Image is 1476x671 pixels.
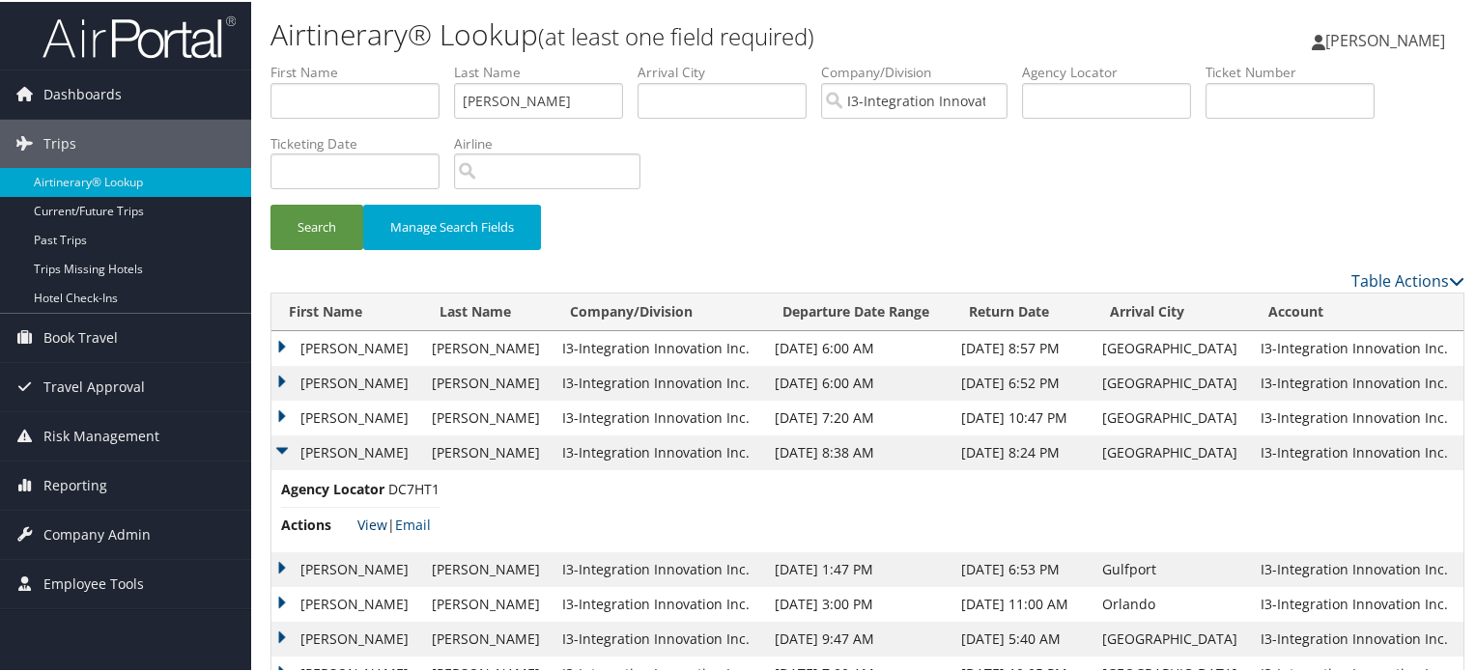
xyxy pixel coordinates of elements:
[43,118,76,166] span: Trips
[281,477,384,498] span: Agency Locator
[951,433,1093,468] td: [DATE] 8:24 PM
[422,292,553,329] th: Last Name: activate to sort column ascending
[1251,550,1463,585] td: I3-Integration Innovation Inc.
[1206,61,1389,80] label: Ticket Number
[638,61,821,80] label: Arrival City
[43,361,145,409] span: Travel Approval
[395,514,431,532] a: Email
[1251,620,1463,655] td: I3-Integration Innovation Inc.
[454,132,655,152] label: Airline
[1251,292,1463,329] th: Account: activate to sort column ascending
[765,329,951,364] td: [DATE] 6:00 AM
[43,69,122,117] span: Dashboards
[553,364,765,399] td: I3-Integration Innovation Inc.
[422,550,553,585] td: [PERSON_NAME]
[1251,585,1463,620] td: I3-Integration Innovation Inc.
[43,460,107,508] span: Reporting
[765,550,951,585] td: [DATE] 1:47 PM
[1093,620,1251,655] td: [GEOGRAPHIC_DATA]
[1251,364,1463,399] td: I3-Integration Innovation Inc.
[43,509,151,557] span: Company Admin
[553,585,765,620] td: I3-Integration Innovation Inc.
[271,585,422,620] td: [PERSON_NAME]
[454,61,638,80] label: Last Name
[553,329,765,364] td: I3-Integration Innovation Inc.
[1093,329,1251,364] td: [GEOGRAPHIC_DATA]
[357,514,431,532] span: |
[765,399,951,433] td: [DATE] 7:20 AM
[553,292,765,329] th: Company/Division
[1251,433,1463,468] td: I3-Integration Innovation Inc.
[43,410,159,459] span: Risk Management
[43,312,118,360] span: Book Travel
[1093,364,1251,399] td: [GEOGRAPHIC_DATA]
[553,433,765,468] td: I3-Integration Innovation Inc.
[1251,329,1463,364] td: I3-Integration Innovation Inc.
[422,364,553,399] td: [PERSON_NAME]
[422,399,553,433] td: [PERSON_NAME]
[271,433,422,468] td: [PERSON_NAME]
[271,399,422,433] td: [PERSON_NAME]
[553,550,765,585] td: I3-Integration Innovation Inc.
[951,585,1093,620] td: [DATE] 11:00 AM
[1351,268,1464,290] a: Table Actions
[1093,292,1251,329] th: Arrival City: activate to sort column ascending
[281,513,354,534] span: Actions
[951,550,1093,585] td: [DATE] 6:53 PM
[363,203,541,248] button: Manage Search Fields
[1022,61,1206,80] label: Agency Locator
[951,620,1093,655] td: [DATE] 5:40 AM
[271,329,422,364] td: [PERSON_NAME]
[43,13,236,58] img: airportal-logo.png
[270,132,454,152] label: Ticketing Date
[765,620,951,655] td: [DATE] 9:47 AM
[1251,399,1463,433] td: I3-Integration Innovation Inc.
[270,61,454,80] label: First Name
[1093,399,1251,433] td: [GEOGRAPHIC_DATA]
[1325,28,1445,49] span: [PERSON_NAME]
[271,620,422,655] td: [PERSON_NAME]
[1093,550,1251,585] td: Gulfport
[821,61,1022,80] label: Company/Division
[270,203,363,248] button: Search
[951,364,1093,399] td: [DATE] 6:52 PM
[422,620,553,655] td: [PERSON_NAME]
[538,18,814,50] small: (at least one field required)
[422,585,553,620] td: [PERSON_NAME]
[765,364,951,399] td: [DATE] 6:00 AM
[765,585,951,620] td: [DATE] 3:00 PM
[951,329,1093,364] td: [DATE] 8:57 PM
[1093,585,1251,620] td: Orlando
[1093,433,1251,468] td: [GEOGRAPHIC_DATA]
[271,550,422,585] td: [PERSON_NAME]
[553,399,765,433] td: I3-Integration Innovation Inc.
[422,329,553,364] td: [PERSON_NAME]
[1312,10,1464,68] a: [PERSON_NAME]
[422,433,553,468] td: [PERSON_NAME]
[388,478,440,496] span: DC7HT1
[43,558,144,606] span: Employee Tools
[271,364,422,399] td: [PERSON_NAME]
[270,13,1066,53] h1: Airtinerary® Lookup
[951,399,1093,433] td: [DATE] 10:47 PM
[553,620,765,655] td: I3-Integration Innovation Inc.
[357,514,387,532] a: View
[765,433,951,468] td: [DATE] 8:38 AM
[951,292,1093,329] th: Return Date: activate to sort column ascending
[271,292,422,329] th: First Name: activate to sort column ascending
[765,292,951,329] th: Departure Date Range: activate to sort column ascending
